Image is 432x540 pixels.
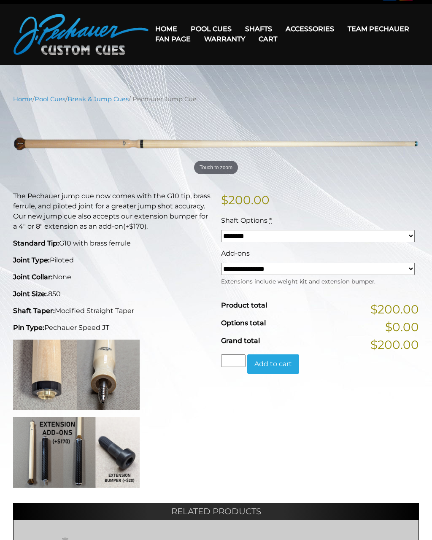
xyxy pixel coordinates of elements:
a: Break & Jump Cues [67,95,129,103]
a: Accessories [279,18,341,40]
strong: Joint Collar: [13,273,53,281]
span: Grand total [221,337,260,345]
span: Options total [221,319,266,327]
button: Add to cart [247,354,299,374]
strong: Standard Tip: [13,239,59,247]
div: Extensions include weight kit and extension bumper. [221,275,415,286]
a: Pool Cues [184,18,238,40]
img: new-jump-photo.png [13,110,419,178]
a: Warranty [197,28,252,50]
nav: Breadcrumb [13,94,419,104]
span: Shaft Options [221,216,267,224]
p: None [13,272,211,282]
img: Pechauer Custom Cues [13,14,148,55]
span: $200.00 [370,300,419,318]
strong: Joint Type: [13,256,50,264]
p: The Pechauer jump cue now comes with the G10 tip, brass ferrule, and piloted joint for a greater ... [13,191,211,232]
bdi: 200.00 [221,193,270,207]
p: G10 with brass ferrule [13,238,211,248]
span: $200.00 [370,336,419,354]
span: $ [221,193,228,207]
a: Home [148,18,184,40]
p: Modified Straight Taper [13,306,211,316]
span: Product total [221,301,267,309]
p: Piloted [13,255,211,265]
a: Team Pechauer [341,18,416,40]
a: Home [13,95,32,103]
a: Touch to zoom [13,110,419,178]
p: .850 [13,289,211,299]
a: Shafts [238,18,279,40]
a: Pool Cues [35,95,65,103]
input: Product quantity [221,354,246,367]
span: Add-ons [221,249,250,257]
strong: Joint Size: [13,290,47,298]
a: Fan Page [148,28,197,50]
p: Pechauer Speed JT [13,323,211,333]
abbr: required [269,216,272,224]
strong: Pin Type: [13,324,44,332]
span: $0.00 [385,318,419,336]
a: Cart [252,28,284,50]
h2: Related products [13,503,419,520]
strong: Shaft Taper: [13,307,55,315]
